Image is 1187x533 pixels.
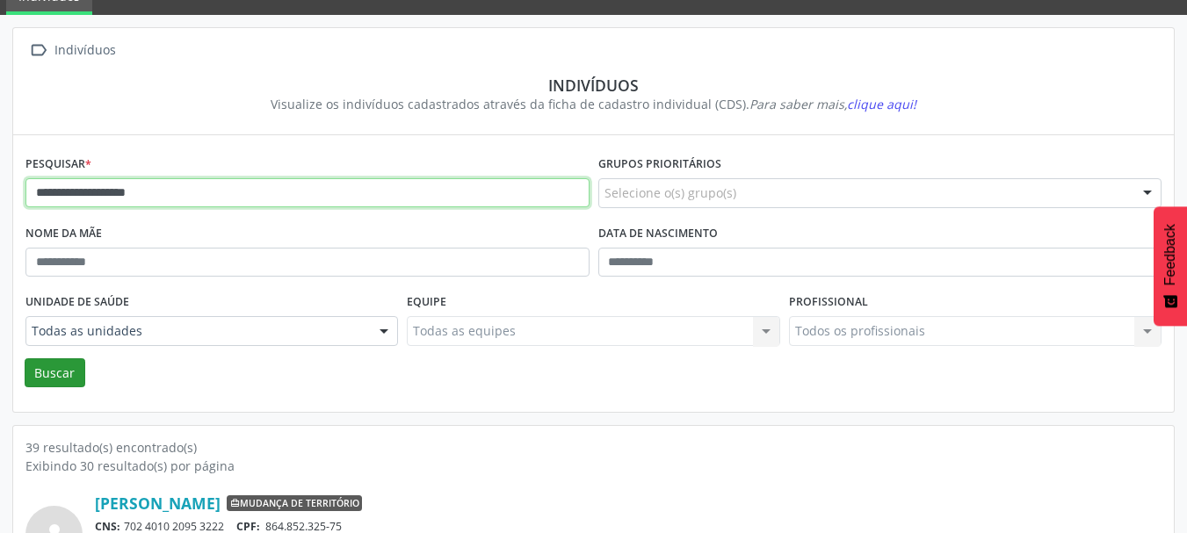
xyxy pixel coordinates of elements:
[598,151,721,178] label: Grupos prioritários
[604,184,736,202] span: Selecione o(s) grupo(s)
[1162,224,1178,285] span: Feedback
[38,95,1149,113] div: Visualize os indivíduos cadastrados através da ficha de cadastro individual (CDS).
[407,289,446,316] label: Equipe
[38,76,1149,95] div: Indivíduos
[32,322,362,340] span: Todas as unidades
[25,151,91,178] label: Pesquisar
[1154,206,1187,326] button: Feedback - Mostrar pesquisa
[598,220,718,248] label: Data de nascimento
[25,457,1162,475] div: Exibindo 30 resultado(s) por página
[25,438,1162,457] div: 39 resultado(s) encontrado(s)
[25,220,102,248] label: Nome da mãe
[25,289,129,316] label: Unidade de saúde
[51,38,119,63] div: Indivíduos
[749,96,916,112] i: Para saber mais,
[95,493,221,513] a: [PERSON_NAME]
[25,358,85,388] button: Buscar
[847,96,916,112] span: clique aqui!
[25,38,119,63] a:  Indivíduos
[25,38,51,63] i: 
[789,289,868,316] label: Profissional
[227,495,362,511] span: Mudança de território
